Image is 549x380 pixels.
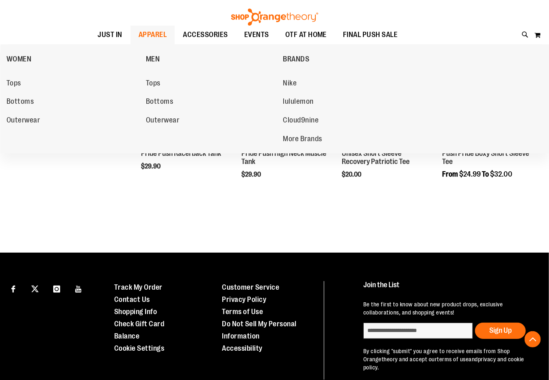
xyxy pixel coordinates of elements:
a: Visit our Facebook page [6,281,20,295]
input: enter email [363,323,473,339]
span: Outerwear [7,116,40,126]
span: To [482,170,489,178]
span: $29.90 [141,163,162,170]
span: From [443,170,458,178]
a: Contact Us [114,295,150,304]
a: Pride Push High Neck Muscle Tank [241,149,326,166]
a: Do Not Sell My Personal Information [222,320,297,340]
h4: Join the List [363,281,534,296]
span: $29.90 [241,171,262,178]
a: Track My Order [114,283,163,291]
span: EVENTS [244,26,269,44]
a: Shopping Info [114,308,157,316]
a: Check Gift Card Balance [114,320,165,340]
span: MEN [146,55,160,65]
a: OTF AT HOME [277,26,335,44]
span: BRANDS [283,55,310,65]
span: Bottoms [146,97,174,107]
a: APPAREL [130,26,175,44]
a: BRANDS [283,48,419,70]
span: Cloud9nine [283,116,319,126]
a: ACCESSORIES [175,26,236,44]
p: By clicking "submit" you agree to receive emails from Shop Orangetheory and accept our and [363,347,534,371]
span: $24.99 [460,170,481,178]
a: Customer Service [222,283,279,291]
a: Visit our Youtube page [72,281,86,295]
a: Pride Push Racerback Tank [141,149,221,157]
span: $20.00 [342,171,363,178]
span: Tops [7,79,21,89]
span: JUST IN [98,26,122,44]
a: Unisex Short Sleeve Recovery Patriotic Tee [342,149,410,166]
a: JUST IN [89,26,130,44]
span: Tops [146,79,161,89]
span: Sign Up [489,326,512,334]
a: terms of use [437,356,469,363]
button: Back To Top [525,331,541,347]
a: FINAL PUSH SALE [335,26,406,44]
a: Visit our X page [28,281,42,295]
span: Outerwear [146,116,180,126]
a: WOMEN [7,48,142,70]
button: Sign Up [475,323,526,339]
a: MEN [146,48,279,70]
img: Shop Orangetheory [230,9,319,26]
span: APPAREL [139,26,167,44]
a: privacy and cookie policy. [363,356,524,371]
p: Be the first to know about new product drops, exclusive collaborations, and shopping events! [363,300,534,317]
a: Terms of Use [222,308,263,316]
span: ACCESSORIES [183,26,228,44]
a: Visit our Instagram page [50,281,64,295]
span: WOMEN [7,55,32,65]
span: More Brands [283,135,323,145]
span: lululemon [283,97,314,107]
a: Privacy Policy [222,295,266,304]
a: EVENTS [236,26,277,44]
span: $32.00 [490,170,513,178]
span: Nike [283,79,297,89]
a: Accessibility [222,344,263,352]
a: Push Pride Boxy Short Sleeve Tee [443,149,529,166]
span: FINAL PUSH SALE [343,26,398,44]
span: OTF AT HOME [285,26,327,44]
span: Bottoms [7,97,34,107]
img: Twitter [31,285,39,293]
a: Cookie Settings [114,344,165,352]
